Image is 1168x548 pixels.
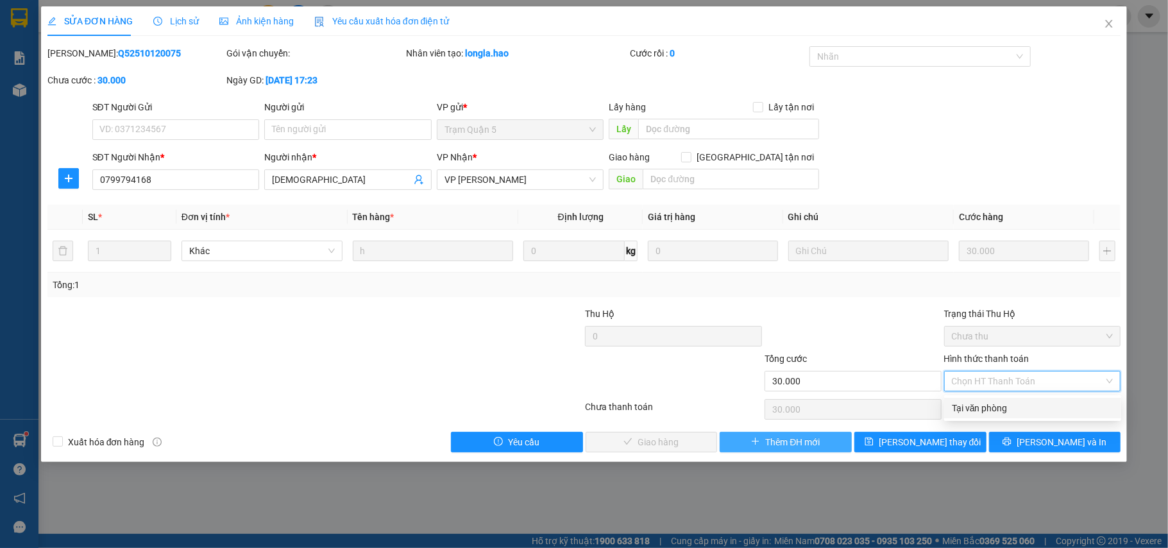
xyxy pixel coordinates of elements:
li: Hotline: 02839552959 [120,47,536,64]
button: plus [1099,241,1116,261]
button: printer[PERSON_NAME] và In [989,432,1121,452]
b: 30.000 [97,75,126,85]
span: Đơn vị tính [182,212,230,222]
input: 0 [959,241,1088,261]
span: [PERSON_NAME] thay đổi [879,435,981,449]
span: Yêu cầu [508,435,539,449]
img: logo.jpg [16,16,80,80]
span: Tên hàng [353,212,394,222]
span: Lấy [609,119,638,139]
input: Dọc đường [643,169,819,189]
span: [PERSON_NAME] và In [1017,435,1106,449]
span: Yêu cầu xuất hóa đơn điện tử [314,16,450,26]
img: icon [314,17,325,27]
span: kg [625,241,638,261]
input: Dọc đường [638,119,819,139]
button: plus [58,168,79,189]
div: [PERSON_NAME]: [47,46,224,60]
div: SĐT Người Gửi [92,100,260,114]
button: exclamation-circleYêu cầu [451,432,583,452]
span: close [1104,19,1114,29]
span: Lịch sử [153,16,199,26]
span: SL [88,212,98,222]
span: Giá trị hàng [648,212,695,222]
b: longla.hao [465,48,509,58]
span: save [865,437,874,447]
div: SĐT Người Nhận [92,150,260,164]
span: printer [1003,437,1011,447]
button: plusThêm ĐH mới [720,432,852,452]
div: Ngày GD: [226,73,403,87]
span: Giao [609,169,643,189]
span: Lấy tận nơi [763,100,819,114]
span: Tổng cước [765,354,807,364]
div: Trạng thái Thu Hộ [944,307,1121,321]
div: Người gửi [264,100,432,114]
input: 0 [648,241,777,261]
span: SỬA ĐƠN HÀNG [47,16,133,26]
span: VP Bạc Liêu [444,170,597,189]
span: Ảnh kiện hàng [219,16,294,26]
span: info-circle [153,438,162,447]
span: Chọn HT Thanh Toán [952,372,1113,391]
input: VD: Bàn, Ghế [353,241,514,261]
b: 0 [670,48,675,58]
span: exclamation-circle [494,437,503,447]
span: Giao hàng [609,152,650,162]
div: Gói vận chuyển: [226,46,403,60]
div: VP gửi [437,100,604,114]
div: Người nhận [264,150,432,164]
b: Q52510120075 [118,48,181,58]
div: Tổng: 1 [53,278,452,292]
span: plus [751,437,760,447]
span: [GEOGRAPHIC_DATA] tận nơi [691,150,819,164]
button: save[PERSON_NAME] thay đổi [854,432,986,452]
li: 26 Phó Cơ Điều, Phường 12 [120,31,536,47]
div: Nhân viên tạo: [406,46,627,60]
span: Chưa thu [952,327,1113,346]
span: Thêm ĐH mới [765,435,820,449]
span: picture [219,17,228,26]
span: Thu Hộ [585,309,614,319]
input: Ghi Chú [788,241,949,261]
b: GỬI : VP [PERSON_NAME] [16,93,224,114]
div: Tại văn phòng [952,401,1113,415]
div: Chưa cước : [47,73,224,87]
span: edit [47,17,56,26]
span: Trạm Quận 5 [444,120,597,139]
th: Ghi chú [783,205,954,230]
button: Close [1091,6,1127,42]
span: Định lượng [558,212,604,222]
span: Xuất hóa đơn hàng [63,435,150,449]
label: Hình thức thanh toán [944,354,1029,364]
span: user-add [414,175,424,185]
button: checkGiao hàng [586,432,718,452]
span: Cước hàng [959,212,1003,222]
span: Khác [189,241,335,261]
span: VP Nhận [437,152,473,162]
span: clock-circle [153,17,162,26]
div: Chưa thanh toán [584,400,763,422]
span: Lấy hàng [609,102,646,112]
button: delete [53,241,73,261]
div: Cước rồi : [630,46,807,60]
span: plus [59,173,78,184]
b: [DATE] 17:23 [266,75,317,85]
